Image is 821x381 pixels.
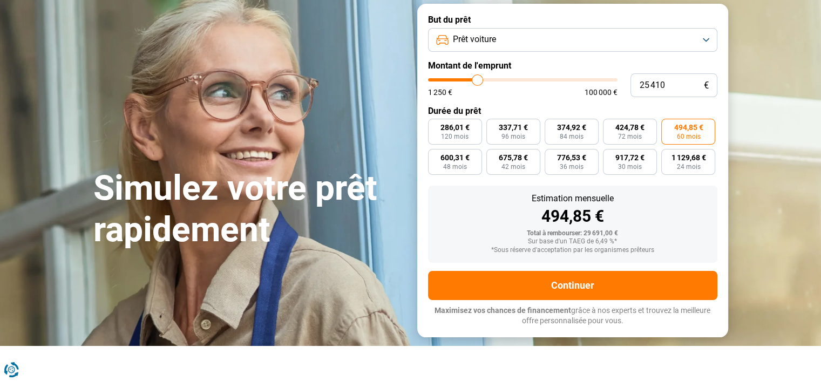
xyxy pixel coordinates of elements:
[441,133,469,140] span: 120 mois
[676,133,700,140] span: 60 mois
[443,164,467,170] span: 48 mois
[585,89,618,96] span: 100 000 €
[557,124,586,131] span: 374,92 €
[615,124,644,131] span: 424,78 €
[437,230,709,237] div: Total à rembourser: 29 691,00 €
[618,164,642,170] span: 30 mois
[674,124,703,131] span: 494,85 €
[501,133,525,140] span: 96 mois
[671,154,705,161] span: 1 129,68 €
[437,208,709,224] div: 494,85 €
[453,33,496,45] span: Prêt voiture
[437,247,709,254] div: *Sous réserve d'acceptation par les organismes prêteurs
[93,168,404,251] h1: Simulez votre prêt rapidement
[560,164,583,170] span: 36 mois
[499,154,528,161] span: 675,78 €
[428,15,717,25] label: But du prêt
[615,154,644,161] span: 917,72 €
[437,238,709,246] div: Sur base d'un TAEG de 6,49 %*
[428,271,717,300] button: Continuer
[676,164,700,170] span: 24 mois
[435,306,571,315] span: Maximisez vos chances de financement
[618,133,642,140] span: 72 mois
[428,28,717,52] button: Prêt voiture
[428,106,717,116] label: Durée du prêt
[428,89,452,96] span: 1 250 €
[440,154,470,161] span: 600,31 €
[428,60,717,71] label: Montant de l'emprunt
[560,133,583,140] span: 84 mois
[428,305,717,326] p: grâce à nos experts et trouvez la meilleure offre personnalisée pour vous.
[437,194,709,203] div: Estimation mensuelle
[704,81,709,90] span: €
[501,164,525,170] span: 42 mois
[440,124,470,131] span: 286,01 €
[557,154,586,161] span: 776,53 €
[499,124,528,131] span: 337,71 €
